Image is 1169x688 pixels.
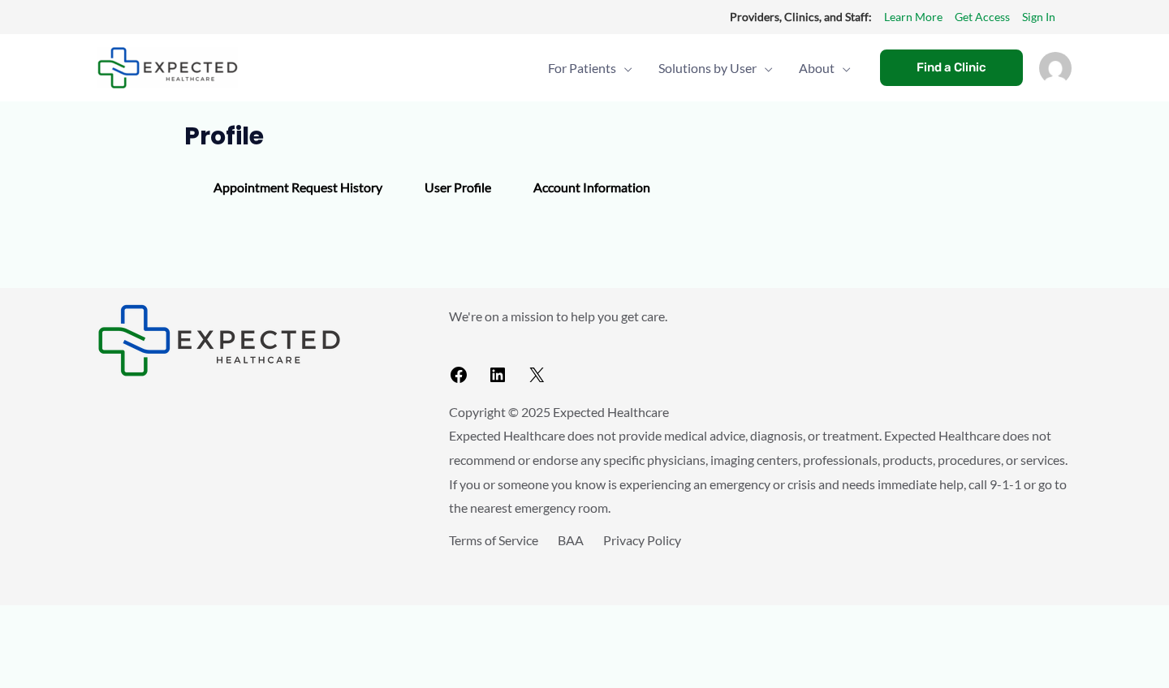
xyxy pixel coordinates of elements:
[658,40,757,97] span: Solutions by User
[449,404,669,419] span: Copyright © 2025 Expected Healthcare
[97,47,238,88] img: Expected Healthcare Logo - side, dark font, small
[645,40,786,97] a: Solutions by UserMenu Toggle
[449,428,1068,515] span: Expected Healthcare does not provide medical advice, diagnosis, or treatment. Expected Healthcare...
[449,304,1072,391] aside: Footer Widget 2
[558,532,584,548] a: BAA
[449,532,538,548] a: Terms of Service
[835,40,851,97] span: Menu Toggle
[403,164,512,211] div: User Profile
[730,10,872,24] strong: Providers, Clinics, and Staff:
[880,49,1023,86] a: Find a Clinic
[97,304,408,376] aside: Footer Widget 1
[757,40,773,97] span: Menu Toggle
[535,40,864,97] nav: Primary Site Navigation
[512,164,671,211] div: Account Information
[884,6,943,28] a: Learn More
[535,40,645,97] a: For PatientsMenu Toggle
[616,40,632,97] span: Menu Toggle
[449,528,1072,589] aside: Footer Widget 3
[184,122,986,151] h1: Profile
[449,304,1072,329] p: We're on a mission to help you get care.
[603,532,681,548] a: Privacy Policy
[192,164,403,211] div: Appointment Request History
[786,40,864,97] a: AboutMenu Toggle
[799,40,835,97] span: About
[1022,6,1055,28] a: Sign In
[97,304,341,376] img: Expected Healthcare Logo - side, dark font, small
[548,40,616,97] span: For Patients
[1039,58,1072,74] a: Account icon link
[955,6,1010,28] a: Get Access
